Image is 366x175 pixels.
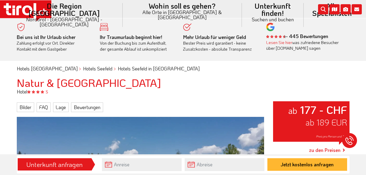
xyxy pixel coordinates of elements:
[13,17,115,27] small: Nordtirol - [GEOGRAPHIC_DATA] - [GEOGRAPHIC_DATA]
[185,158,264,171] input: Abreise
[17,77,350,89] h1: Natur & [GEOGRAPHIC_DATA]
[249,17,297,22] small: Suchen und buchen
[266,40,341,51] div: was zufriedene Besucher über [DOMAIN_NAME] sagen
[71,102,103,112] a: Bewertungen
[266,33,328,39] b: - 445 Bewertungen
[17,65,78,72] a: Hotels [GEOGRAPHIC_DATA]
[316,135,347,138] span: Preis pro Person und Tag
[288,105,297,116] small: ab
[305,117,347,128] span: ab 189 EUR
[102,158,182,171] input: Anreise
[183,34,246,40] b: Mehr Urlaub für weniger Geld
[309,143,341,158] a: zu den Preisen
[341,4,351,14] i: Fotogalerie
[183,34,257,52] div: Bester Preis wird garantiert - keine Zusatzkosten - absolute Transparenz
[12,88,354,95] div: Hotel
[53,102,69,112] a: Lage
[17,34,91,52] div: Zahlung erfolgt vor Ort. Direkter Kontakt mit dem Gastgeber
[300,102,347,117] strong: 177 - CHF
[37,102,51,112] a: FAQ
[19,159,90,170] div: Unterkunft anfragen
[329,4,340,14] i: Karte öffnen
[267,158,347,171] button: Jetzt kostenlos anfragen
[100,34,174,52] div: Von der Buchung bis zum Aufenthalt, der gesamte Ablauf ist unkompliziert
[266,40,292,45] a: Lesen Sie hier
[118,65,200,72] a: Hotels Seefeld in [GEOGRAPHIC_DATA]
[17,34,76,40] b: Bei uns ist Ihr Urlaub sicher
[352,4,362,14] i: Kontakt
[100,34,162,40] b: Ihr Traumurlaub beginnt hier!
[17,102,34,112] a: Bilder
[83,65,112,72] a: Hotels Seefeld
[130,10,235,20] small: Alle Orte in [GEOGRAPHIC_DATA] & [GEOGRAPHIC_DATA]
